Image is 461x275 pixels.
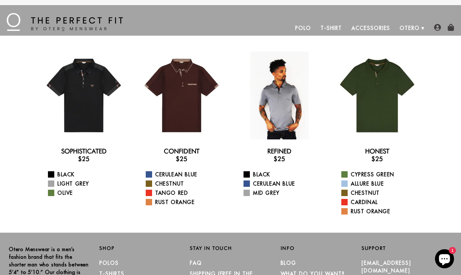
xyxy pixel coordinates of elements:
[341,189,421,197] a: Chestnut
[341,198,421,206] a: Cardinal
[48,180,128,187] a: Light Grey
[316,20,347,36] a: T-Shirt
[164,147,199,155] a: Confident
[365,147,389,155] a: Honest
[99,260,119,266] a: Polos
[244,171,323,178] a: Black
[433,249,456,270] inbox-online-store-chat: Shopify online store chat
[146,189,225,197] a: Tango Red
[146,180,225,187] a: Chestnut
[447,24,454,31] img: shopping-bag-icon.png
[281,245,362,251] h2: Info
[362,260,411,274] a: [EMAIL_ADDRESS][DOMAIN_NAME]
[341,180,421,187] a: Allure Blue
[267,147,291,155] a: Refined
[7,13,123,31] img: The Perfect Fit - by Otero Menswear - Logo
[48,189,128,197] a: Olive
[395,20,424,36] a: Otero
[138,155,225,163] h3: $25
[61,147,107,155] a: Sophisticated
[341,171,421,178] a: Cypress Green
[281,260,297,266] a: Blog
[190,260,202,266] a: FAQ
[236,155,323,163] h3: $25
[362,245,452,251] h2: Support
[347,20,395,36] a: Accessories
[146,171,225,178] a: Cerulean Blue
[40,155,128,163] h3: $25
[99,245,180,251] h2: Shop
[333,155,421,163] h3: $25
[434,24,441,31] img: user-account-icon.png
[291,20,316,36] a: Polo
[48,171,128,178] a: Black
[341,208,421,215] a: Rust Orange
[244,189,323,197] a: Mid Grey
[190,245,271,251] h2: Stay in Touch
[146,198,225,206] a: Rust Orange
[244,180,323,187] a: Cerulean Blue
